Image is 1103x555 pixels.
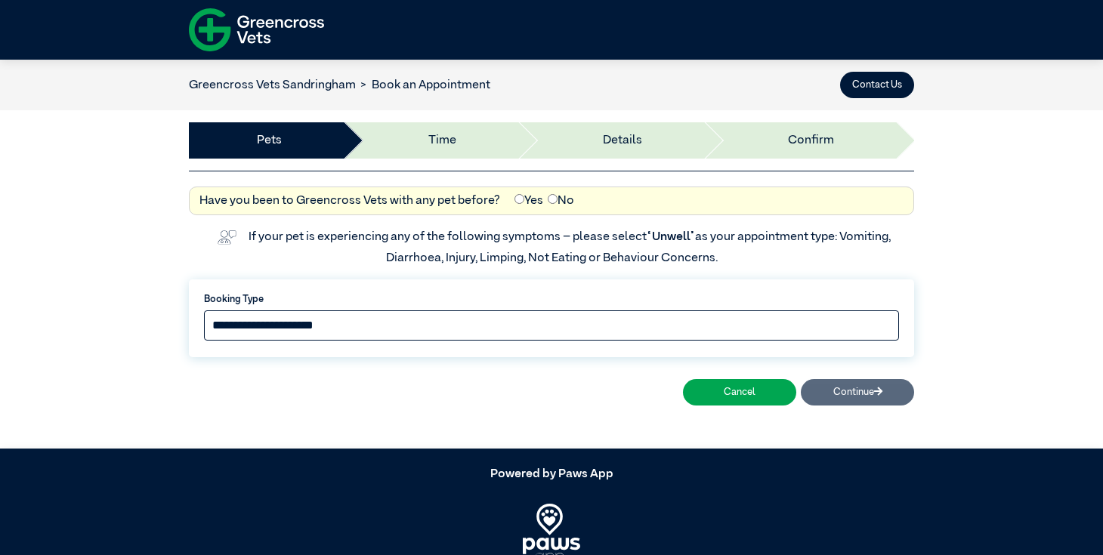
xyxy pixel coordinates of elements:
[514,194,524,204] input: Yes
[548,194,558,204] input: No
[189,79,356,91] a: Greencross Vets Sandringham
[189,467,914,482] h5: Powered by Paws App
[204,292,899,307] label: Booking Type
[212,225,241,249] img: vet
[249,231,893,264] label: If your pet is experiencing any of the following symptoms – please select as your appointment typ...
[647,231,695,243] span: “Unwell”
[189,76,490,94] nav: breadcrumb
[356,76,490,94] li: Book an Appointment
[840,72,914,98] button: Contact Us
[514,192,543,210] label: Yes
[189,4,324,56] img: f-logo
[199,192,500,210] label: Have you been to Greencross Vets with any pet before?
[257,131,282,150] a: Pets
[683,379,796,405] button: Cancel
[548,192,574,210] label: No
